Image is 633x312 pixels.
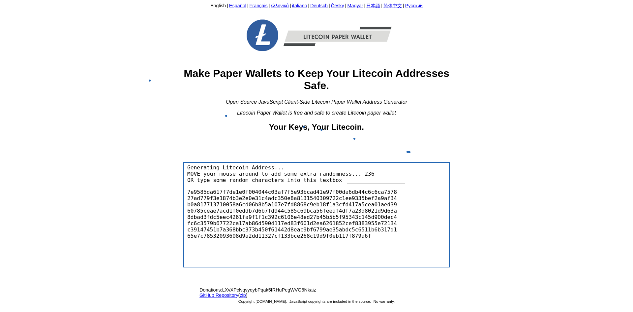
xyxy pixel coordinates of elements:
span: ( ) [193,293,348,298]
div: Open Source JavaScript Client-Side Litecoin Paper Wallet Address Generator [183,99,450,105]
h1: Make Paper Wallets to Keep Your Litecoin Addresses Safe. [183,67,450,92]
a: italiano [292,3,307,8]
a: 简体中文 [383,3,402,8]
a: Español [229,3,246,8]
div: Litecoin Paper Wallet is free and safe to create Litecoin paper wallet [183,110,450,116]
a: Русский [405,3,423,8]
a: English [210,3,226,8]
a: Français [250,3,268,8]
a: zip [240,293,246,298]
span: MOVE your mouse around to add some extra randomness... [186,169,363,177]
a: ελληνικά [271,3,289,8]
span: Copyright [DOMAIN_NAME]. [238,296,288,307]
a: GitHub Repository [199,293,238,298]
img: Free-Litecoin-Paper-Wallet [227,12,406,59]
a: Magyar [347,3,363,8]
h2: Your Keys, Your Litecoin. [183,122,450,132]
div: | | | | | | | | | | [183,3,450,11]
span: Generating Litecoin Address... [186,163,286,171]
span: JavaScript copyrights are included in the source. [289,296,372,307]
div: 7e9585da617f7de1e0f004044c03af7f5e93bcad41e97f00da6db44c6c6ca757827ad779f3e1874b3e2e0e31c4adc350e... [186,184,400,244]
a: Česky [331,3,344,8]
a: Deutsch [310,3,328,8]
a: 日本語 [366,3,380,8]
span: 236 [363,169,376,177]
span: OR type some random characters into this textbox [186,175,344,183]
span: No warranty. [373,296,395,307]
span: LXvXPcNqvyoybPqak5fRHuPegWVG6Nkaiz [193,287,348,293]
span: Donations: [199,287,222,293]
